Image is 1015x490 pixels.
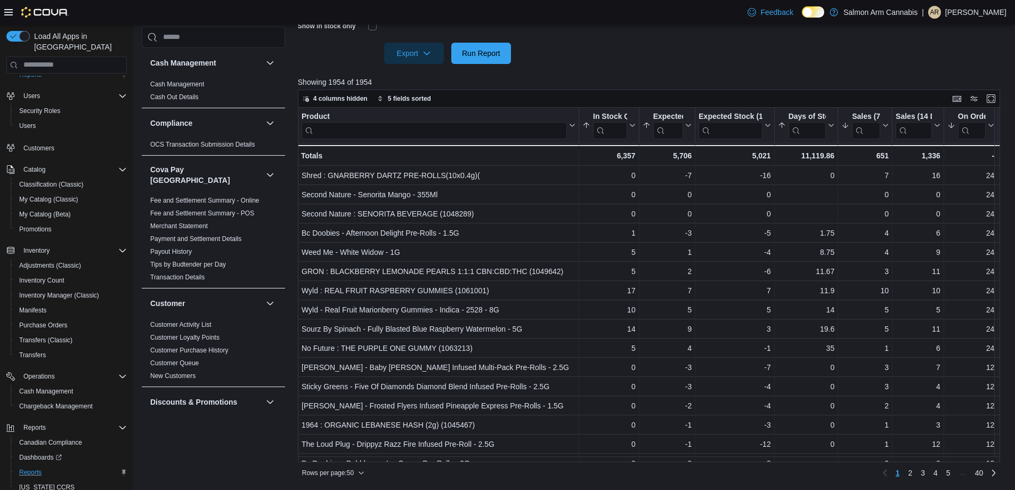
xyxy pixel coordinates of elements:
span: 4 [933,468,938,478]
p: Showing 1954 of 1954 [298,77,1008,87]
span: Manifests [15,304,127,317]
button: Run Report [451,43,511,64]
div: 0 [699,188,770,201]
div: 0 [642,207,692,220]
div: Days of Stock Left (7 Days) [788,112,825,139]
div: In Stock Qty [593,112,627,139]
div: 0 [896,188,940,201]
div: 16 [896,169,940,182]
div: -3 [642,361,692,374]
button: Customer [264,297,277,310]
a: Customers [19,142,59,155]
label: Show in stock only [298,22,356,30]
div: 11,119.86 [777,149,834,162]
span: Reports [15,466,127,479]
span: Security Roles [15,105,127,117]
a: Adjustments (Classic) [15,259,85,272]
a: Inventory Count [15,274,69,287]
div: Ariel Richards [928,6,941,19]
div: 5 [841,323,889,335]
button: Cova Pay [GEOGRAPHIC_DATA] [264,168,277,181]
div: Sales (7 Days) [852,112,880,139]
div: 24 [947,323,994,335]
a: Transfers (Classic) [15,334,77,347]
h3: Compliance [150,118,192,128]
div: On Order [958,112,986,139]
a: Dashboards [15,451,66,464]
button: Inventory Count [11,273,131,288]
span: Customer Activity List [150,320,212,329]
span: Manifests [19,306,46,315]
div: 6,357 [582,149,636,162]
h3: Cash Management [150,58,216,68]
a: Customer Loyalty Points [150,334,220,341]
div: Compliance [142,138,285,155]
div: 5 [896,303,940,316]
button: Inventory [2,243,131,258]
span: Reports [19,468,42,477]
div: Weed Me - White Widow - 1G [302,246,575,259]
button: My Catalog (Beta) [11,207,131,222]
button: Chargeback Management [11,399,131,414]
input: Dark Mode [802,6,824,18]
a: Customer Activity List [150,321,212,328]
span: Feedback [760,7,793,18]
p: Salmon Arm Cannabis [843,6,917,19]
h3: Customer [150,298,185,309]
span: My Catalog (Beta) [19,210,71,219]
div: Sales (7 Days) [852,112,880,122]
div: 0 [841,207,889,220]
button: Reports [11,465,131,480]
button: Cash Management [150,58,262,68]
button: Transfers [11,348,131,363]
div: 0 [642,188,692,201]
button: Users [2,89,131,103]
span: Inventory [23,246,50,255]
button: Catalog [2,162,131,177]
button: Users [19,90,44,102]
a: Promotions [15,223,56,236]
button: Purchase Orders [11,318,131,333]
a: Transfers [15,349,50,362]
span: Transaction Details [150,273,205,282]
span: 3 [921,468,925,478]
a: Fee and Settlement Summary - Online [150,197,259,204]
span: Inventory Count [15,274,127,287]
div: 1,336 [896,149,940,162]
div: -4 [699,246,770,259]
img: Cova [21,7,69,18]
button: Inventory Manager (Classic) [11,288,131,303]
span: Cash Management [15,385,127,398]
div: [PERSON_NAME] - Baby [PERSON_NAME] Infused Multi-Pack Pre-Rolls - 2.5G [302,361,575,374]
div: 10 [896,284,940,297]
span: Dashboards [15,451,127,464]
div: 35 [777,342,834,355]
a: OCS Transaction Submission Details [150,141,255,148]
button: 5 fields sorted [373,92,435,105]
button: Cova Pay [GEOGRAPHIC_DATA] [150,164,262,186]
span: 4 columns hidden [313,94,368,103]
span: Canadian Compliance [19,438,82,447]
a: Page 40 of 40 [971,464,988,481]
button: Discounts & Promotions [264,396,277,408]
div: 5 [699,303,770,316]
button: Compliance [150,118,262,128]
span: Reports [23,423,46,432]
span: Tips by Budtender per Day [150,260,226,269]
div: 1.75 [777,227,834,239]
span: Inventory Manager (Classic) [19,291,99,300]
button: Customer [150,298,262,309]
a: Canadian Compliance [15,436,86,449]
a: Purchase Orders [15,319,72,332]
button: Catalog [19,163,50,176]
a: Cash Management [150,81,204,88]
span: Promotions [19,225,52,234]
span: Inventory Manager (Classic) [15,289,127,302]
span: 40 [975,468,984,478]
button: Discounts & Promotions [150,397,262,407]
div: Cash Management [142,78,285,108]
div: 4 [642,342,692,355]
div: 5 [582,342,636,355]
div: 8.75 [777,246,834,259]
